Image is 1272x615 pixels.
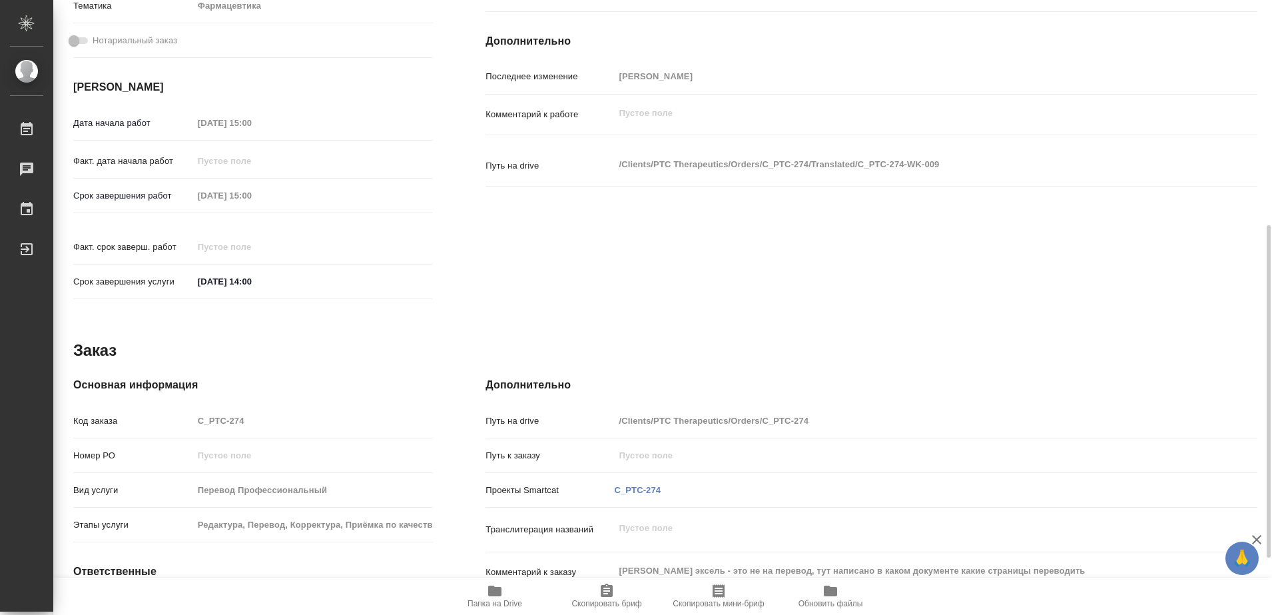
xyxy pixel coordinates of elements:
[614,67,1193,86] input: Пустое поле
[485,108,614,121] p: Комментарий к работе
[485,159,614,173] p: Путь на drive
[73,449,193,462] p: Номер РО
[73,340,117,361] h2: Заказ
[798,599,863,608] span: Обновить файлы
[485,523,614,536] p: Транслитерация названий
[193,515,433,534] input: Пустое поле
[73,414,193,428] p: Код заказа
[485,566,614,579] p: Комментарий к заказу
[73,117,193,130] p: Дата начала работ
[485,70,614,83] p: Последнее изменение
[614,485,661,495] a: C_PTC-274
[193,272,310,291] input: ✎ Введи что-нибудь
[93,34,177,47] span: Нотариальный заказ
[485,449,614,462] p: Путь к заказу
[571,599,641,608] span: Скопировать бриф
[193,411,433,430] input: Пустое поле
[193,151,310,171] input: Пустое поле
[673,599,764,608] span: Скопировать мини-бриф
[439,578,551,615] button: Папка на Drive
[73,241,193,254] p: Факт. срок заверш. работ
[468,599,522,608] span: Папка на Drive
[614,446,1193,465] input: Пустое поле
[614,153,1193,176] textarea: /Clients/PTC Therapeutics/Orders/C_PTC-274/Translated/C_PTC-274-WK-009
[73,564,432,580] h4: Ответственные
[73,79,432,95] h4: [PERSON_NAME]
[775,578,886,615] button: Обновить файлы
[663,578,775,615] button: Скопировать мини-бриф
[193,237,310,257] input: Пустое поле
[193,446,433,465] input: Пустое поле
[193,480,433,500] input: Пустое поле
[73,155,193,168] p: Факт. дата начала работ
[73,518,193,532] p: Этапы услуги
[73,189,193,203] p: Срок завершения работ
[485,377,1257,393] h4: Дополнительно
[73,377,432,393] h4: Основная информация
[485,484,614,497] p: Проекты Smartcat
[485,414,614,428] p: Путь на drive
[614,411,1193,430] input: Пустое поле
[73,275,193,289] p: Срок завершения услуги
[193,186,310,205] input: Пустое поле
[485,33,1257,49] h4: Дополнительно
[614,560,1193,582] textarea: [PERSON_NAME] эксель - это не на перевод, тут написано в каком документе какие страницы переводить
[73,484,193,497] p: Вид услуги
[193,113,310,133] input: Пустое поле
[1225,542,1259,575] button: 🙏
[551,578,663,615] button: Скопировать бриф
[1231,544,1253,572] span: 🙏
